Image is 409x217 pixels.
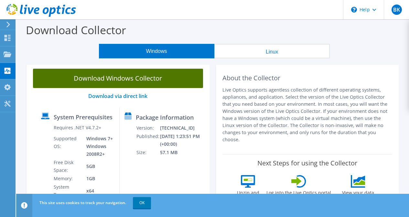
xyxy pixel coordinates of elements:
label: Requires .NET V4.7.2+ [54,124,101,131]
label: View your data within the project [335,188,381,202]
label: Download Collector [26,23,126,37]
label: Unzip and run the .exe [233,188,263,202]
td: 5GB [81,158,114,174]
svg: \n [351,7,357,13]
td: Supported OS: [53,134,82,158]
label: Next Steps for using the Collector [257,159,357,167]
td: 1GB [81,174,114,183]
td: Windows 7+ Windows 2008R2+ [81,134,114,158]
span: BK [392,5,402,15]
a: OK [133,197,151,209]
label: System Prerequisites [54,114,113,120]
td: Size: [136,148,160,157]
label: Package Information [136,114,194,121]
span: This site uses cookies to track your navigation. [39,200,126,205]
td: x64 [81,183,114,199]
td: 57.1 MB [160,148,207,157]
button: Windows [99,44,214,58]
td: Published: [136,132,160,148]
td: Free Disk Space: [53,158,82,174]
td: Memory: [53,174,82,183]
h2: About the Collector [222,74,393,82]
label: Log into the Live Optics portal and view your project [266,188,331,202]
p: Live Optics supports agentless collection of different operating systems, appliances, and applica... [222,86,393,143]
td: System Type: [53,183,82,199]
td: [DATE] 1:23:51 PM (+00:00) [160,132,207,148]
td: [TECHNICAL_ID] [160,124,207,132]
button: Linux [214,44,330,58]
a: Download Windows Collector [33,69,203,88]
td: Version: [136,124,160,132]
a: Download via direct link [88,93,147,100]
